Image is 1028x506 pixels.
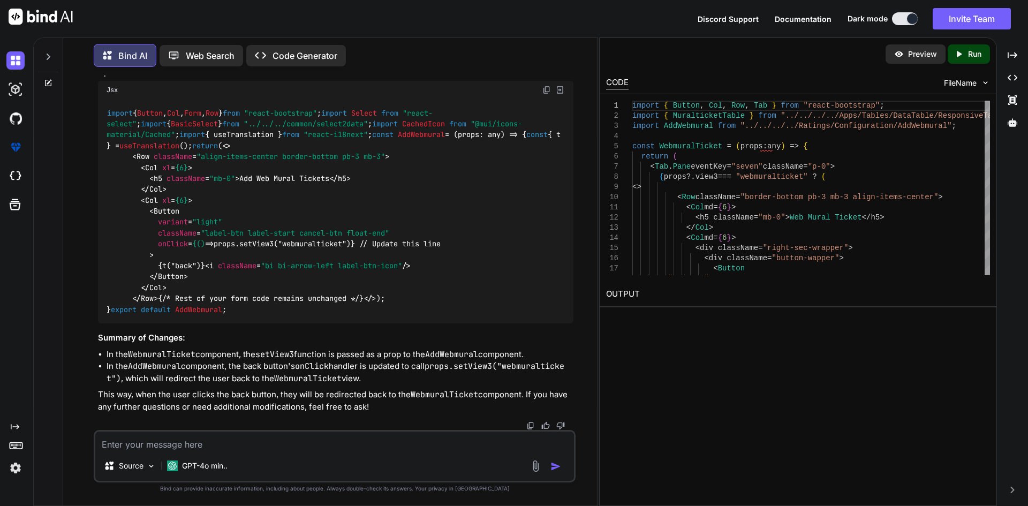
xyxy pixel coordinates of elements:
span: { [717,203,722,212]
span: props [663,172,686,181]
img: settings [6,459,25,477]
span: 6 [722,203,727,212]
span: = [727,142,731,150]
span: { [717,233,722,242]
span: { [803,142,807,150]
span: default [141,305,171,314]
span: md [704,233,713,242]
span: = [736,193,740,201]
span: Row [206,108,218,118]
span: import [179,130,205,140]
span: ? [812,172,817,181]
span: < [686,233,690,242]
img: cloudideIcon [6,167,25,185]
code: WebmuralTicket [274,373,342,384]
span: } [749,111,753,120]
span: from [223,108,240,118]
span: } [727,233,731,242]
span: > [731,203,736,212]
span: : [762,142,767,150]
button: Discord Support [698,13,759,25]
span: view3 [695,172,717,181]
span: </> [364,294,376,304]
button: Documentation [775,13,832,25]
span: variant [632,274,664,283]
code: AddWebmural [128,361,181,372]
span: const [526,130,548,140]
img: chevron down [981,78,990,87]
span: </ > [149,272,188,282]
span: < [650,162,654,171]
div: 17 [606,263,618,274]
span: Pane [672,162,691,171]
span: from [781,101,799,110]
span: "p-0" [807,162,830,171]
span: < = > [149,173,239,183]
button: Invite Team [933,8,1011,29]
span: props [740,142,762,150]
span: => [790,142,799,150]
span: Row [731,101,745,110]
span: "right-sec-wrapper" [762,244,848,252]
span: ; [951,122,956,130]
span: Row [682,193,695,201]
span: Col [691,203,704,212]
span: import [321,108,347,118]
span: < = > [141,195,192,205]
p: Bind AI [118,49,147,62]
h2: OUTPUT [600,282,996,307]
span: < [686,203,690,212]
span: from [381,108,398,118]
span: ; [880,101,884,110]
img: premium [6,138,25,156]
img: copy [542,86,551,94]
span: Tab [754,101,767,110]
span: className [218,261,256,270]
span: > [938,193,942,201]
span: , [700,101,704,110]
span: AddWebmural [398,130,445,140]
span: > [709,223,713,232]
span: < [713,264,717,273]
span: Col [695,223,708,232]
span: ( [821,172,826,181]
span: 6 [722,233,727,242]
p: Source [119,460,143,471]
img: attachment [530,460,542,472]
code: props.setView3("webmuralticket") [107,361,564,384]
span: < [677,193,682,201]
div: 9 [606,182,618,192]
span: </ [861,213,871,222]
span: any [767,142,781,150]
span: return [641,152,668,161]
span: > [785,213,789,222]
span: Col [149,185,162,194]
span: "webmuralticket" [736,172,807,181]
img: darkChat [6,51,25,70]
span: = [713,233,717,242]
div: 14 [606,233,618,243]
span: from [717,122,736,130]
span: import [107,108,133,118]
span: {6} [175,163,188,172]
code: WebmuralTicket [128,349,195,360]
span: h5 className [700,213,754,222]
span: AddWebmural [663,122,713,130]
div: 15 [606,243,618,253]
p: GPT-4o min.. [182,460,228,471]
span: xl [162,195,171,205]
div: 4 [606,131,618,141]
span: = [727,162,731,171]
img: darkAi-studio [6,80,25,99]
span: h5 [338,173,346,183]
div: 2 [606,111,618,121]
p: Bind can provide inaccurate information, including about people. Always double-check its answers.... [94,485,576,493]
span: Web [790,213,803,222]
span: = [713,203,717,212]
span: className [695,193,736,201]
span: Jsx [107,86,118,94]
div: CODE [606,77,629,89]
span: "../../../../Apps/Tables/DataTable/ResponsiveTable [781,111,1006,120]
span: = [758,244,762,252]
div: 12 [606,213,618,223]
